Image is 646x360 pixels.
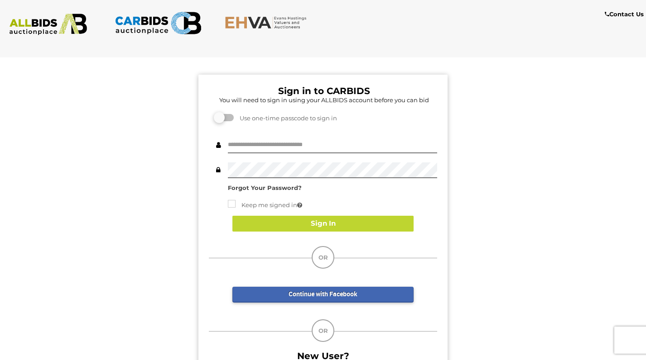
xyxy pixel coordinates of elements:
[312,319,334,342] div: OR
[235,114,337,122] span: Use one-time passcode to sign in
[211,97,437,103] h5: You will need to sign in using your ALLBIDS account before you can bid
[232,216,414,232] button: Sign In
[115,9,201,37] img: CARBIDS.com.au
[605,10,644,18] b: Contact Us
[312,246,334,269] div: OR
[228,184,302,191] a: Forgot Your Password?
[278,85,370,96] b: Sign in to CARBIDS
[225,16,311,29] img: EHVA.com.au
[232,287,414,303] a: Continue with Facebook
[228,200,302,210] label: Keep me signed in
[5,14,92,35] img: ALLBIDS.com.au
[605,9,646,19] a: Contact Us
